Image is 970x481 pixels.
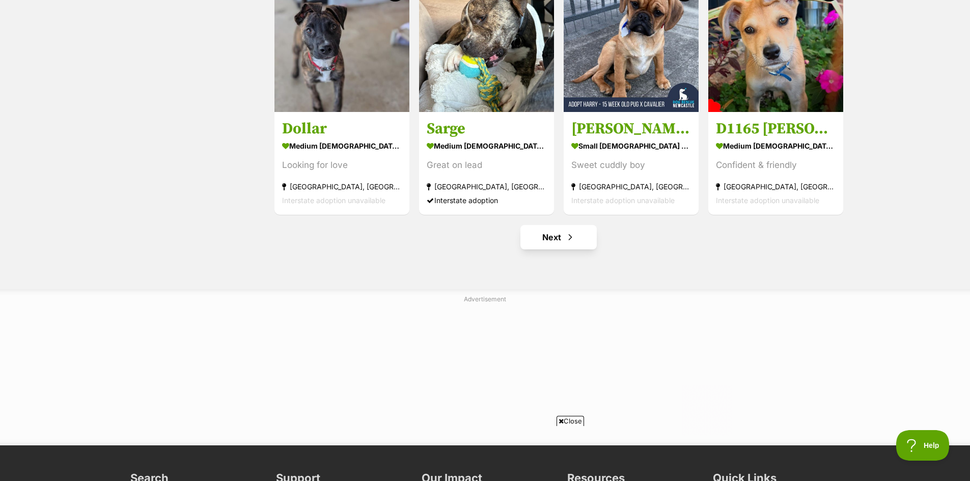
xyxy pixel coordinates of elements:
[716,180,836,193] div: [GEOGRAPHIC_DATA], [GEOGRAPHIC_DATA]
[564,111,699,215] a: [PERSON_NAME] - 15 Week Old Pug X Cavalier small [DEMOGRAPHIC_DATA] Dog Sweet cuddly boy [GEOGRAP...
[716,196,819,205] span: Interstate adoption unavailable
[571,180,691,193] div: [GEOGRAPHIC_DATA], [GEOGRAPHIC_DATA]
[557,416,584,426] span: Close
[282,158,402,172] div: Looking for love
[238,308,732,435] iframe: Advertisement
[571,196,675,205] span: Interstate adoption unavailable
[571,119,691,138] h3: [PERSON_NAME] - 15 Week Old Pug X Cavalier
[273,225,844,249] nav: Pagination
[427,119,546,138] h3: Sarge
[716,138,836,153] div: medium [DEMOGRAPHIC_DATA] Dog
[274,111,409,215] a: Dollar medium [DEMOGRAPHIC_DATA] Dog Looking for love [GEOGRAPHIC_DATA], [GEOGRAPHIC_DATA] Inters...
[282,119,402,138] h3: Dollar
[716,158,836,172] div: Confident & friendly
[571,138,691,153] div: small [DEMOGRAPHIC_DATA] Dog
[419,111,554,215] a: Sarge medium [DEMOGRAPHIC_DATA] Dog Great on lead [GEOGRAPHIC_DATA], [GEOGRAPHIC_DATA] Interstate...
[427,180,546,193] div: [GEOGRAPHIC_DATA], [GEOGRAPHIC_DATA]
[282,196,385,205] span: Interstate adoption unavailable
[896,430,950,461] iframe: Help Scout Beacon - Open
[571,158,691,172] div: Sweet cuddly boy
[282,138,402,153] div: medium [DEMOGRAPHIC_DATA] Dog
[427,193,546,207] div: Interstate adoption
[716,119,836,138] h3: D1165 [PERSON_NAME]
[520,225,597,249] a: Next page
[708,111,843,215] a: D1165 [PERSON_NAME] medium [DEMOGRAPHIC_DATA] Dog Confident & friendly [GEOGRAPHIC_DATA], [GEOGRA...
[238,430,732,476] iframe: Advertisement
[427,158,546,172] div: Great on lead
[427,138,546,153] div: medium [DEMOGRAPHIC_DATA] Dog
[282,180,402,193] div: [GEOGRAPHIC_DATA], [GEOGRAPHIC_DATA]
